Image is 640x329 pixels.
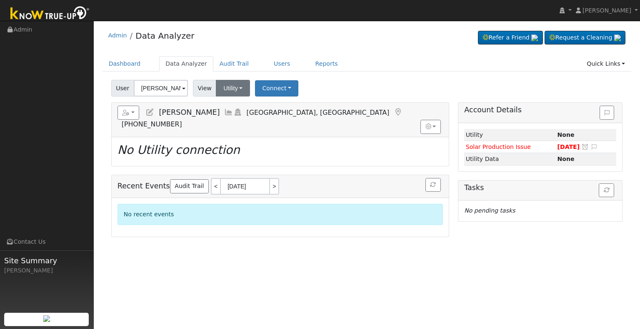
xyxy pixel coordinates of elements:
a: Refer a Friend [478,31,543,45]
span: [PHONE_NUMBER] [122,120,182,128]
td: Utility [464,129,556,141]
span: [PERSON_NAME] [159,108,220,116]
a: Snooze this issue [581,143,589,150]
i: No Utility connection [117,143,240,157]
td: Utility Data [464,153,556,165]
h5: Recent Events [117,178,443,195]
i: Edit Issue [590,144,598,150]
button: Connect [255,80,298,96]
img: retrieve [43,315,50,322]
span: [DATE] [557,143,580,150]
a: Dashboard [102,56,147,72]
span: Site Summary [4,255,89,266]
span: Solar Production Issue [466,143,531,150]
span: View [193,80,217,96]
a: Audit Trail [170,179,209,193]
a: Data Analyzer [135,31,194,41]
a: < [211,178,220,195]
a: Users [267,56,297,72]
a: Audit Trail [213,56,255,72]
a: Reports [309,56,344,72]
button: Refresh [425,178,441,192]
img: retrieve [614,35,621,41]
a: Login As (last Never) [233,108,242,116]
a: > [270,178,279,195]
div: [PERSON_NAME] [4,266,89,275]
i: No pending tasks [464,207,515,214]
a: Edit User (6516) [145,108,155,116]
strong: ID: null, authorized: 09/03/24 [557,131,575,138]
span: [PERSON_NAME] [582,7,631,14]
a: Admin [108,32,127,39]
button: Utility [216,80,250,96]
div: No recent events [117,204,443,225]
a: Request a Cleaning [545,31,625,45]
img: retrieve [531,35,538,41]
a: Multi-Series Graph [224,108,233,116]
h5: Account Details [464,106,616,114]
button: Refresh [599,183,614,198]
span: [GEOGRAPHIC_DATA], [GEOGRAPHIC_DATA] [247,109,390,116]
a: Map [393,108,402,116]
img: Know True-Up [6,5,94,23]
h5: Tasks [464,183,616,192]
a: Quick Links [580,56,631,72]
a: Data Analyzer [159,56,213,72]
input: Select a User [134,80,188,96]
strong: None [557,156,575,162]
span: User [111,80,134,96]
button: Issue History [600,106,614,120]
